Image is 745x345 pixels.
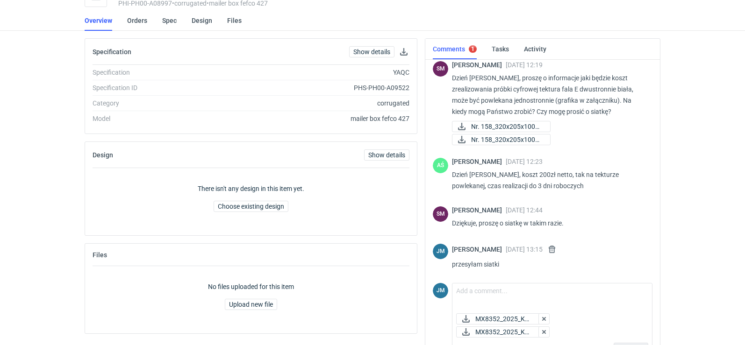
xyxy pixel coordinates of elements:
[452,218,645,229] p: Dziękuje, proszę o siatkę w takim razie.
[433,158,448,173] div: Adrian Świerżewski
[85,10,112,31] a: Overview
[93,114,219,123] div: Model
[364,149,409,161] a: Show details
[93,251,107,259] h2: Files
[214,201,288,212] button: Choose existing design
[471,46,474,52] div: 1
[349,46,394,57] a: Show details
[162,10,177,31] a: Spec
[93,151,113,159] h2: Design
[219,68,409,77] div: YAQC
[452,169,645,191] p: Dzień [PERSON_NAME], koszt 200zł netto, tak na tekturze powlekanej, czas realizacji do 3 dni robo...
[506,61,543,69] span: [DATE] 12:19
[93,83,219,92] div: Specification ID
[433,283,448,298] div: Joanna Myślak
[452,259,645,270] p: przesyłam siatki
[475,314,532,324] span: MX8352_2025_Kar...
[433,206,448,222] div: Sebastian Markut
[229,301,273,308] span: Upload new file
[433,61,448,77] div: Sebastian Markut
[471,134,543,145] span: Nr. 158_320x205x100m...
[93,99,219,108] div: Category
[452,61,506,69] span: [PERSON_NAME]
[452,72,645,117] p: Dzień [PERSON_NAME], proszę o informacje jaki będzie koszt zrealizowania próbki cyfrowej tektura ...
[192,10,212,31] a: Design
[506,158,543,165] span: [DATE] 12:23
[198,184,304,193] p: There isn't any design in this item yet.
[452,206,506,214] span: [PERSON_NAME]
[452,121,545,132] div: Nr. 158_320x205x100mm (green).pdf
[524,39,546,59] a: Activity
[433,158,448,173] figcaption: AŚ
[456,313,540,324] button: MX8352_2025_Kar...
[127,10,147,31] a: Orders
[456,326,540,338] div: MX8352_2025_Karton F427_E_320x205x100 mm_YAQC.pdf
[452,134,551,145] a: Nr. 158_320x205x100m...
[471,121,543,132] span: Nr. 158_320x205x100m...
[456,326,540,338] button: MX8352_2025_Kar...
[225,299,277,310] button: Upload new file
[475,327,532,337] span: MX8352_2025_Kar...
[433,61,448,77] figcaption: SM
[456,313,540,324] div: MX8352_2025_Karton F427_E_320x205x100 mm_YAQC siatka.pdf
[219,114,409,123] div: mailer box fefco 427
[452,246,506,253] span: [PERSON_NAME]
[506,206,543,214] span: [DATE] 12:44
[398,46,409,57] button: Download specification
[433,39,477,59] a: Comments1
[208,282,294,291] p: No files uploaded for this item
[433,244,448,259] div: Joanna Myślak
[506,246,543,253] span: [DATE] 13:15
[433,244,448,259] figcaption: JM
[227,10,242,31] a: Files
[219,83,409,92] div: PHS-PH00-A09522
[93,48,131,56] h2: Specification
[219,99,409,108] div: corrugated
[452,158,506,165] span: [PERSON_NAME]
[93,68,219,77] div: Specification
[218,203,284,210] span: Choose existing design
[492,39,509,59] a: Tasks
[433,283,448,298] figcaption: JM
[452,121,551,132] a: Nr. 158_320x205x100m...
[452,134,545,145] div: Nr. 158_320x205x100mm (greenINSIDE).pdf
[433,206,448,222] figcaption: SM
